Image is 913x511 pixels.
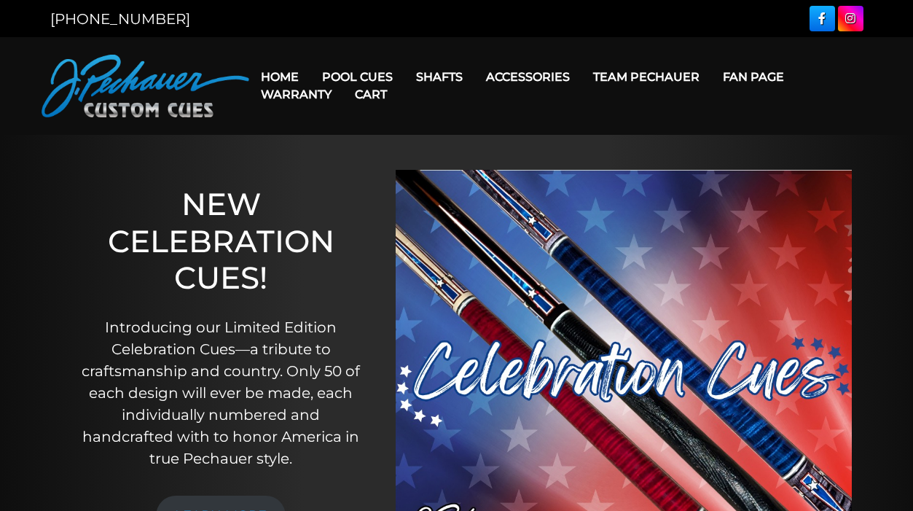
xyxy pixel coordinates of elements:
[310,58,404,95] a: Pool Cues
[343,76,399,113] a: Cart
[249,76,343,113] a: Warranty
[249,58,310,95] a: Home
[50,10,190,28] a: [PHONE_NUMBER]
[76,316,367,469] p: Introducing our Limited Edition Celebration Cues—a tribute to craftsmanship and country. Only 50 ...
[711,58,796,95] a: Fan Page
[581,58,711,95] a: Team Pechauer
[76,186,367,296] h1: NEW CELEBRATION CUES!
[42,55,249,117] img: Pechauer Custom Cues
[474,58,581,95] a: Accessories
[404,58,474,95] a: Shafts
